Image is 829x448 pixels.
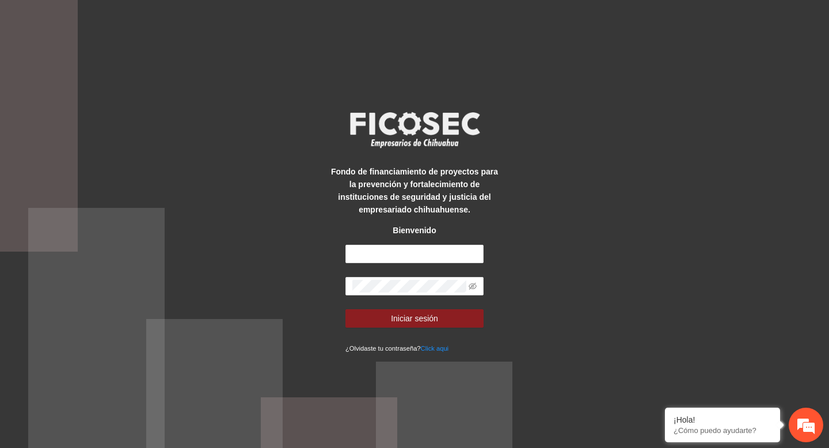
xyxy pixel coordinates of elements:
div: ¡Hola! [674,415,771,424]
img: logo [343,108,486,151]
span: eye-invisible [469,282,477,290]
p: ¿Cómo puedo ayudarte? [674,426,771,435]
a: Click aqui [421,345,449,352]
button: Iniciar sesión [345,309,484,328]
span: Iniciar sesión [391,312,438,325]
small: ¿Olvidaste tu contraseña? [345,345,448,352]
strong: Bienvenido [393,226,436,235]
strong: Fondo de financiamiento de proyectos para la prevención y fortalecimiento de instituciones de seg... [331,167,498,214]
